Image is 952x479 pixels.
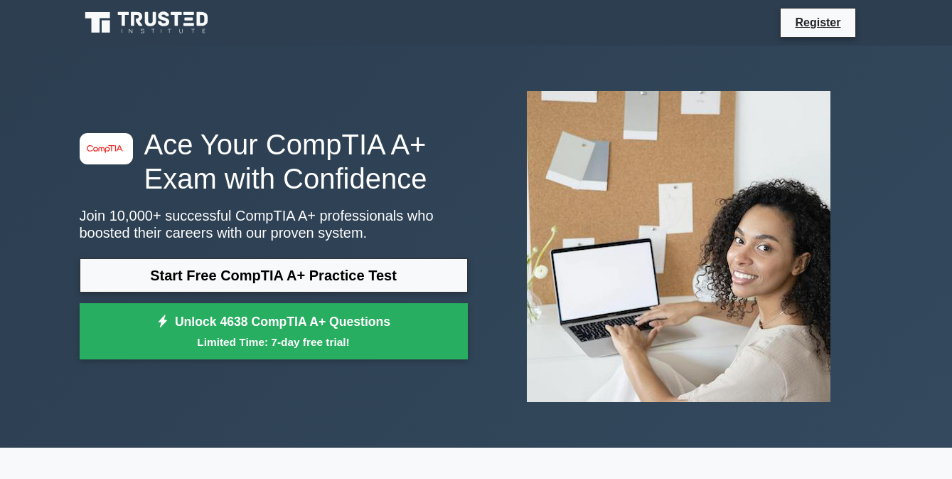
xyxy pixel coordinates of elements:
a: Register [786,14,849,31]
h1: Ace Your CompTIA A+ Exam with Confidence [80,127,468,196]
p: Join 10,000+ successful CompTIA A+ professionals who boosted their careers with our proven system. [80,207,468,241]
small: Limited Time: 7-day free trial! [97,334,450,350]
a: Start Free CompTIA A+ Practice Test [80,258,468,293]
a: Unlock 4638 CompTIA A+ QuestionsLimited Time: 7-day free trial! [80,303,468,360]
